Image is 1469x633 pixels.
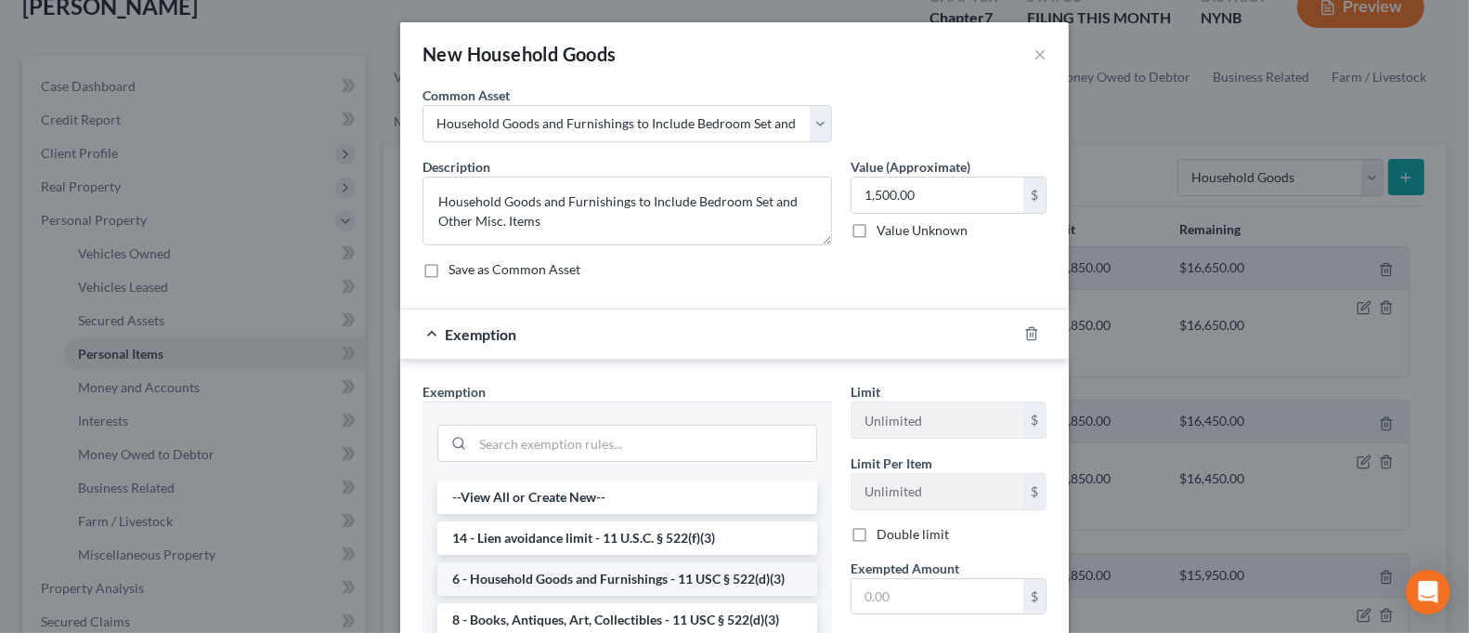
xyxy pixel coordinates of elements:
[437,521,817,555] li: 14 - Lien avoidance limit - 11 U.S.C. § 522(f)(3)
[473,426,816,461] input: Search exemption rules...
[437,481,817,514] li: --View All or Create New--
[1023,402,1046,438] div: $
[422,159,490,175] span: Description
[422,384,486,400] span: Exemption
[1406,570,1450,614] div: Open Intercom Messenger
[851,178,1023,213] input: 0.00
[445,325,516,343] span: Exemption
[437,562,817,596] li: 6 - Household Goods and Furnishings - 11 USC § 522(d)(3)
[877,221,968,240] label: Value Unknown
[851,454,932,473] label: Limit Per Item
[1023,579,1046,614] div: $
[1023,178,1046,213] div: $
[851,402,1023,438] input: --
[422,86,510,105] label: Common Asset
[422,41,617,67] div: New Household Goods
[851,384,880,400] span: Limit
[877,525,949,544] label: Double limit
[851,560,959,576] span: Exempted Amount
[448,260,580,279] label: Save as Common Asset
[851,157,970,177] label: Value (Approximate)
[1023,474,1046,509] div: $
[851,579,1023,614] input: 0.00
[1033,43,1046,65] button: ×
[851,474,1023,509] input: --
